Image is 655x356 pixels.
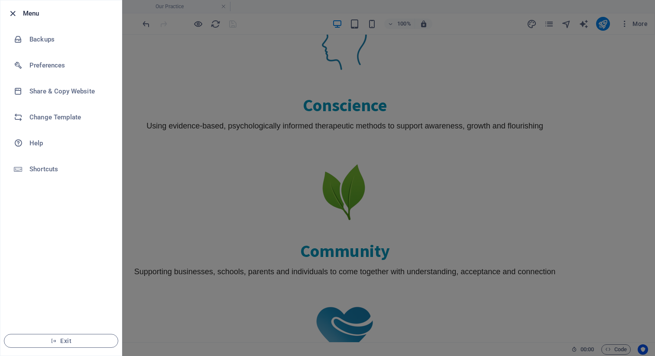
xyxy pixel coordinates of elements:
h6: Preferences [29,60,110,71]
a: Help [0,130,122,156]
span: Exit [11,337,111,344]
h6: Backups [29,34,110,45]
h6: Shortcuts [29,164,110,174]
h6: Share & Copy Website [29,86,110,96]
h6: Menu [23,8,115,19]
h6: Change Template [29,112,110,122]
button: Exit [4,334,118,348]
h6: Help [29,138,110,148]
